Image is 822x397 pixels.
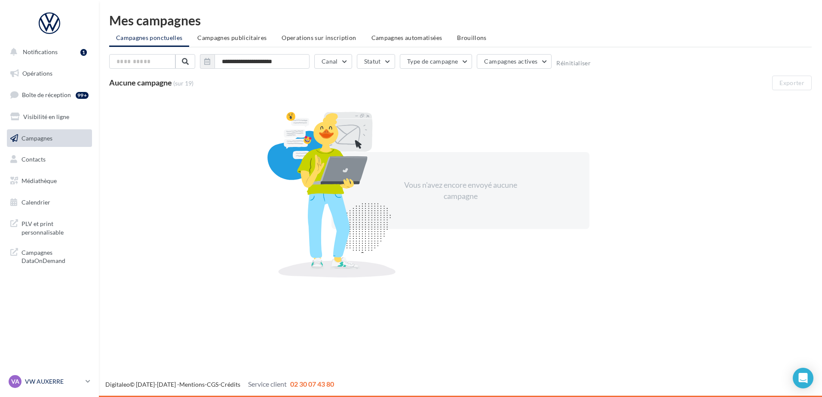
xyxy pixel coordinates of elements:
[21,247,89,265] span: Campagnes DataOnDemand
[248,380,287,388] span: Service client
[793,368,813,388] div: Open Intercom Messenger
[386,180,534,202] div: Vous n'avez encore envoyé aucune campagne
[357,54,395,69] button: Statut
[400,54,472,69] button: Type de campagne
[105,381,130,388] a: Digitaleo
[21,198,50,206] span: Calendrier
[5,150,94,168] a: Contacts
[109,78,172,87] span: Aucune campagne
[5,129,94,147] a: Campagnes
[457,34,487,41] span: Brouillons
[21,134,52,141] span: Campagnes
[290,380,334,388] span: 02 30 07 43 80
[556,60,591,67] button: Réinitialiser
[5,172,94,190] a: Médiathèque
[21,218,89,236] span: PLV et print personnalisable
[22,91,71,98] span: Boîte de réception
[7,373,92,390] a: VA VW AUXERRE
[5,193,94,211] a: Calendrier
[25,377,82,386] p: VW AUXERRE
[105,381,334,388] span: © [DATE]-[DATE] - - -
[5,243,94,269] a: Campagnes DataOnDemand
[23,48,58,55] span: Notifications
[221,381,240,388] a: Crédits
[371,34,442,41] span: Campagnes automatisées
[314,54,352,69] button: Canal
[21,156,46,163] span: Contacts
[477,54,552,69] button: Campagnes actives
[21,177,57,184] span: Médiathèque
[5,108,94,126] a: Visibilité en ligne
[23,113,69,120] span: Visibilité en ligne
[5,86,94,104] a: Boîte de réception99+
[179,381,205,388] a: Mentions
[207,381,218,388] a: CGS
[282,34,356,41] span: Operations sur inscription
[173,79,193,88] span: (sur 19)
[22,70,52,77] span: Opérations
[772,76,812,90] button: Exporter
[109,14,812,27] div: Mes campagnes
[5,43,90,61] button: Notifications 1
[76,92,89,99] div: 99+
[5,214,94,240] a: PLV et print personnalisable
[11,377,19,386] span: VA
[5,64,94,82] a: Opérations
[484,58,537,65] span: Campagnes actives
[80,49,87,56] div: 1
[197,34,267,41] span: Campagnes publicitaires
